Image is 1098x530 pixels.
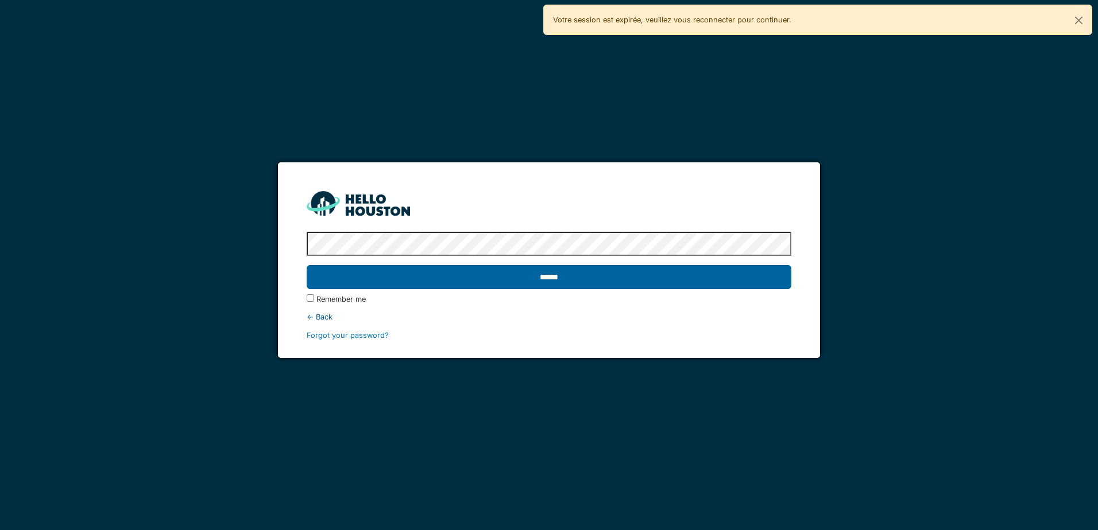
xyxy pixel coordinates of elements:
img: HH_line-BYnF2_Hg.png [307,191,410,216]
a: Forgot your password? [307,331,389,340]
button: Close [1066,5,1092,36]
div: ← Back [307,311,791,322]
label: Remember me [316,294,366,305]
div: Votre session est expirée, veuillez vous reconnecter pour continuer. [543,5,1092,35]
